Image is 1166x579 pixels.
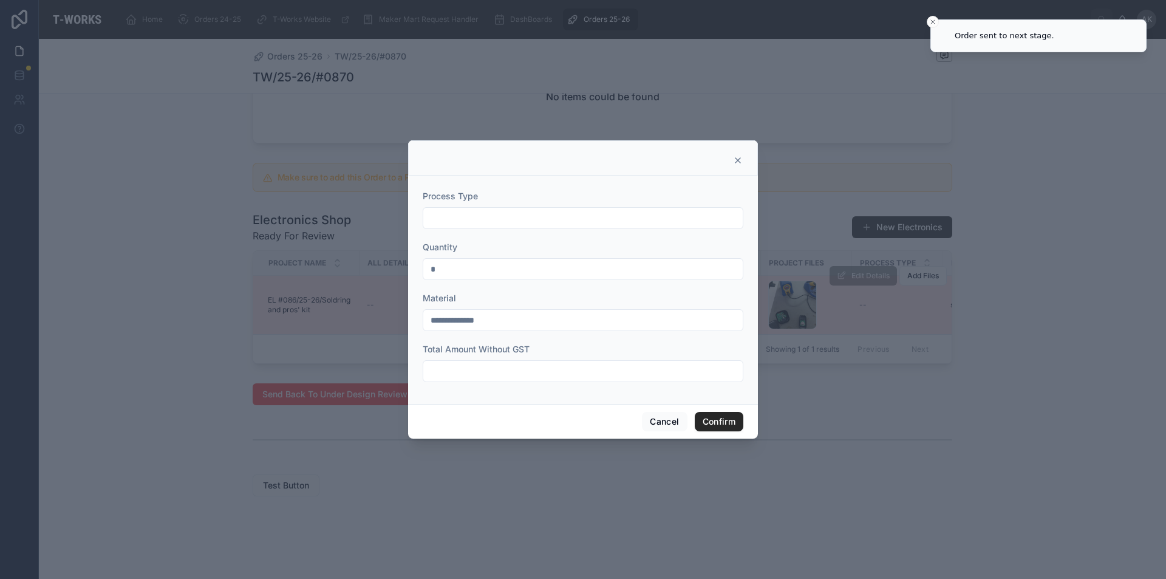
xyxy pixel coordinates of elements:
span: Process Type [423,191,478,201]
button: Confirm [695,412,743,431]
span: Material [423,293,456,303]
button: Cancel [642,412,687,431]
div: Order sent to next stage. [955,30,1054,42]
span: Total Amount Without GST [423,344,530,354]
button: Close toast [927,16,939,28]
span: Quantity [423,242,457,252]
